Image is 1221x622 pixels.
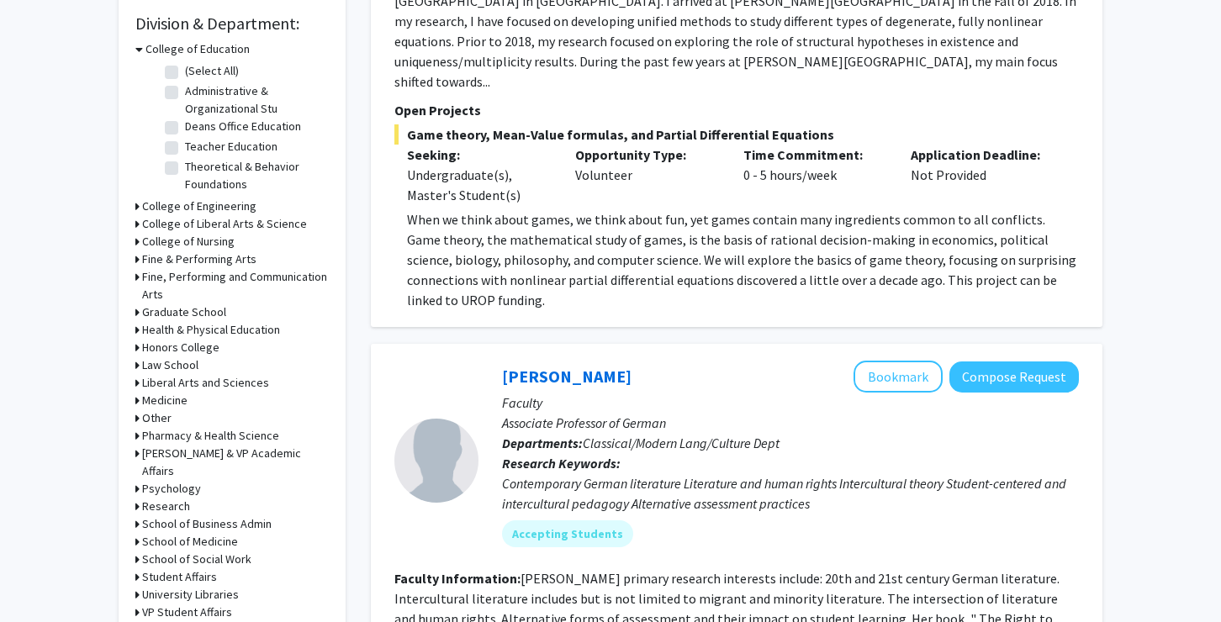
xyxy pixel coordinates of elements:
b: Faculty Information: [394,570,521,587]
button: Add Nicole Coleman to Bookmarks [854,361,943,393]
b: Departments: [502,435,583,451]
h3: Graduate School [142,303,226,321]
h3: School of Business Admin [142,515,272,533]
h3: School of Social Work [142,551,251,568]
button: Compose Request to Nicole Coleman [949,361,1079,393]
p: Faculty [502,393,1079,413]
h3: University Libraries [142,586,239,604]
span: Classical/Modern Lang/Culture Dept [583,435,780,451]
p: Open Projects [394,100,1079,120]
p: Seeking: [407,145,550,165]
mat-chip: Accepting Students [502,520,633,547]
iframe: Chat [13,546,71,609]
div: Volunteer [563,145,731,205]
a: [PERSON_NAME] [502,366,632,387]
h3: College of Liberal Arts & Science [142,215,307,233]
span: When we think about games, we think about fun, yet games contain many ingredients common to all c... [407,211,1076,308]
label: (Select All) [185,62,239,80]
h3: School of Medicine [142,533,238,551]
h3: Liberal Arts and Sciences [142,374,269,392]
div: Undergraduate(s), Master's Student(s) [407,165,550,205]
h3: College of Education [145,40,250,58]
h3: Other [142,409,172,427]
h3: Health & Physical Education [142,321,280,339]
p: Application Deadline: [911,145,1054,165]
h3: Pharmacy & Health Science [142,427,279,445]
div: 0 - 5 hours/week [731,145,899,205]
h3: Medicine [142,392,188,409]
label: Teacher Education [185,138,277,155]
h3: Fine & Performing Arts [142,250,256,268]
h3: [PERSON_NAME] & VP Academic Affairs [142,445,329,480]
label: Theoretical & Behavior Foundations [185,158,325,193]
b: Research Keywords: [502,455,621,472]
h3: Fine, Performing and Communication Arts [142,268,329,303]
label: Deans Office Education [185,118,301,135]
h3: Research [142,498,190,515]
h2: Division & Department: [135,13,329,34]
p: Opportunity Type: [575,145,718,165]
p: Associate Professor of German [502,413,1079,433]
h3: VP Student Affairs [142,604,232,621]
h3: Law School [142,356,198,374]
label: Administrative & Organizational Stu [185,82,325,118]
h3: College of Nursing [142,233,235,250]
div: Not Provided [898,145,1066,205]
h3: College of Engineering [142,198,256,215]
div: Contemporary German literature Literature and human rights Intercultural theory Student-centered ... [502,473,1079,514]
p: Time Commitment: [743,145,886,165]
h3: Psychology [142,480,201,498]
h3: Student Affairs [142,568,217,586]
span: Game theory, Mean-Value formulas, and Partial Differential Equations [394,124,1079,145]
h3: Honors College [142,339,219,356]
